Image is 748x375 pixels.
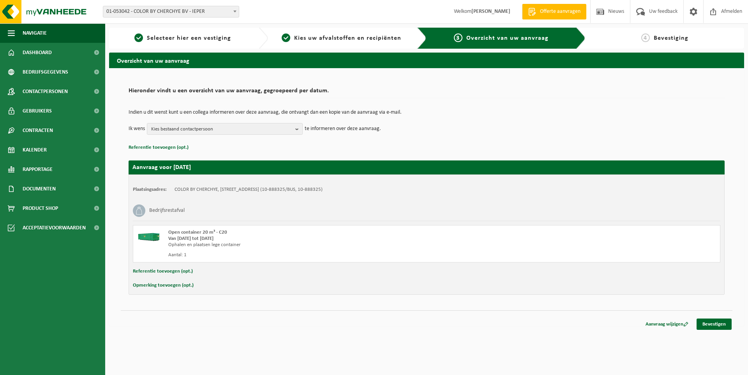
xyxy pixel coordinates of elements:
[641,33,650,42] span: 4
[23,82,68,101] span: Contactpersonen
[466,35,549,41] span: Overzicht van uw aanvraag
[103,6,239,17] span: 01-053042 - COLOR BY CHERCHYE BV - IEPER
[133,187,167,192] strong: Plaatsingsadres:
[149,204,185,217] h3: Bedrijfsrestafval
[654,35,688,41] span: Bevestiging
[133,280,194,290] button: Opmerking toevoegen (opt.)
[168,242,458,248] div: Ophalen en plaatsen lege container
[697,319,732,330] a: Bevestigen
[23,43,52,62] span: Dashboard
[272,33,411,43] a: 2Kies uw afvalstoffen en recipiënten
[640,319,694,330] a: Aanvraag wijzigen
[113,33,252,43] a: 1Selecteer hier een vestiging
[23,121,53,140] span: Contracten
[23,62,68,82] span: Bedrijfsgegevens
[454,33,462,42] span: 3
[147,123,303,135] button: Kies bestaand contactpersoon
[522,4,586,19] a: Offerte aanvragen
[151,123,292,135] span: Kies bestaand contactpersoon
[147,35,231,41] span: Selecteer hier een vestiging
[23,23,47,43] span: Navigatie
[129,143,189,153] button: Referentie toevoegen (opt.)
[23,101,52,121] span: Gebruikers
[129,110,725,115] p: Indien u dit wenst kunt u een collega informeren over deze aanvraag, die ontvangt dan een kopie v...
[175,187,323,193] td: COLOR BY CHERCHYE, [STREET_ADDRESS] (10-888325/BUS, 10-888325)
[133,266,193,276] button: Referentie toevoegen (opt.)
[168,252,458,258] div: Aantal: 1
[538,8,582,16] span: Offerte aanvragen
[168,236,213,241] strong: Van [DATE] tot [DATE]
[23,140,47,160] span: Kalender
[137,229,161,241] img: HK-XC-20-GN-00.png
[129,123,145,135] p: Ik wens
[23,199,58,218] span: Product Shop
[305,123,381,135] p: te informeren over deze aanvraag.
[294,35,401,41] span: Kies uw afvalstoffen en recipiënten
[168,230,227,235] span: Open container 20 m³ - C20
[23,160,53,179] span: Rapportage
[103,6,239,18] span: 01-053042 - COLOR BY CHERCHYE BV - IEPER
[282,33,290,42] span: 2
[134,33,143,42] span: 1
[129,88,725,98] h2: Hieronder vindt u een overzicht van uw aanvraag, gegroepeerd per datum.
[23,179,56,199] span: Documenten
[109,53,744,68] h2: Overzicht van uw aanvraag
[132,164,191,171] strong: Aanvraag voor [DATE]
[23,218,86,238] span: Acceptatievoorwaarden
[471,9,510,14] strong: [PERSON_NAME]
